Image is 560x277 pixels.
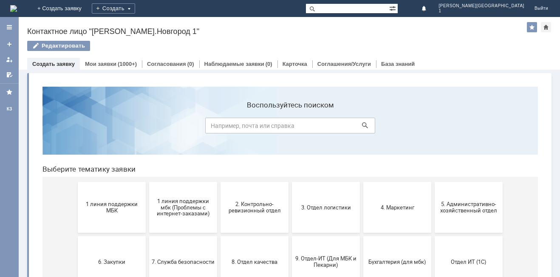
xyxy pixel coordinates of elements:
[402,226,464,246] span: [PERSON_NAME]. Услуги ИТ для МБК (оформляет L1)
[259,233,322,239] span: Франчайзинг
[381,61,415,67] a: База знаний
[541,22,551,32] div: Сделать домашней страницей
[45,230,107,243] span: Отдел-ИТ (Битрикс24 и CRM)
[204,61,264,67] a: Наблюдаемые заявки
[399,102,467,153] button: 5. Административно-хозяйственный отдел
[10,5,17,12] a: Перейти на домашнюю страницу
[399,156,467,207] button: Отдел ИТ (1С)
[330,124,393,130] span: 4. Маркетинг
[399,211,467,262] button: [PERSON_NAME]. Услуги ИТ для МБК (оформляет L1)
[439,3,524,8] span: [PERSON_NAME][GEOGRAPHIC_DATA]
[402,178,464,185] span: Отдел ИТ (1С)
[259,175,322,188] span: 9. Отдел-ИТ (Для МБК и Пекарни)
[116,118,179,137] span: 1 линия поддержки мбк (Проблемы с интернет-заказами)
[116,233,179,239] span: Отдел-ИТ (Офис)
[187,233,250,239] span: Финансовый отдел
[27,27,527,36] div: Контактное лицо "[PERSON_NAME].Новгород 1"
[42,211,110,262] button: Отдел-ИТ (Битрикс24 и CRM)
[283,61,307,67] a: Карточка
[402,121,464,134] span: 5. Административно-хозяйственный отдел
[45,121,107,134] span: 1 линия поддержки МБК
[527,22,537,32] div: Добавить в избранное
[10,5,17,12] img: logo
[3,106,16,113] div: КЗ
[113,211,181,262] button: Отдел-ИТ (Офис)
[3,53,16,66] a: Мои заявки
[42,156,110,207] button: 6. Закупки
[147,61,186,67] a: Согласования
[116,178,179,185] span: 7. Служба безопасности
[330,178,393,185] span: Бухгалтерия (для мбк)
[113,156,181,207] button: 7. Служба безопасности
[32,61,75,67] a: Создать заявку
[170,38,339,54] input: Например, почта или справка
[187,178,250,185] span: 8. Отдел качества
[187,61,194,67] div: (0)
[266,61,272,67] div: (0)
[256,102,324,153] button: 3. Отдел логистики
[439,8,524,14] span: 1
[328,156,396,207] button: Бухгалтерия (для мбк)
[330,230,393,243] span: Это соглашение не активно!
[259,124,322,130] span: 3. Отдел логистики
[3,102,16,116] a: КЗ
[389,4,398,12] span: Расширенный поиск
[317,61,371,67] a: Соглашения/Услуги
[185,102,253,153] button: 2. Контрольно-ревизионный отдел
[328,102,396,153] button: 4. Маркетинг
[45,178,107,185] span: 6. Закупки
[7,85,502,93] header: Выберите тематику заявки
[185,211,253,262] button: Финансовый отдел
[118,61,137,67] div: (1000+)
[328,211,396,262] button: Это соглашение не активно!
[42,102,110,153] button: 1 линия поддержки МБК
[113,102,181,153] button: 1 линия поддержки мбк (Проблемы с интернет-заказами)
[85,61,116,67] a: Мои заявки
[3,68,16,82] a: Мои согласования
[187,121,250,134] span: 2. Контрольно-ревизионный отдел
[92,3,135,14] div: Создать
[256,156,324,207] button: 9. Отдел-ИТ (Для МБК и Пекарни)
[170,21,339,29] label: Воспользуйтесь поиском
[256,211,324,262] button: Франчайзинг
[3,37,16,51] a: Создать заявку
[185,156,253,207] button: 8. Отдел качества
